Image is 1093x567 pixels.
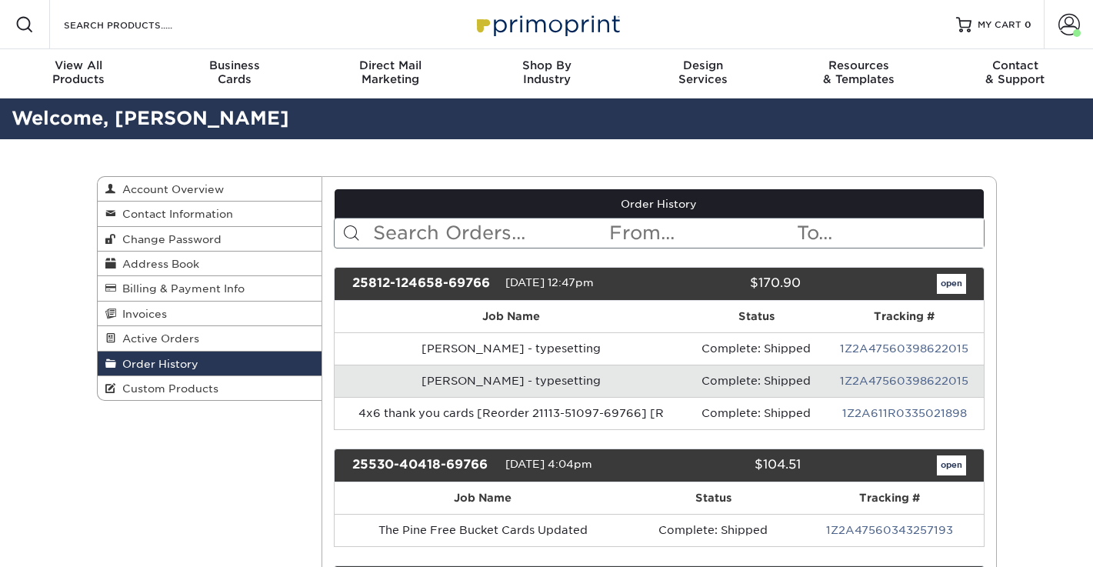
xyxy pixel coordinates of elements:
span: [DATE] 4:04pm [505,458,592,470]
span: Contact Information [116,208,233,220]
td: Complete: Shipped [688,397,825,429]
a: Active Orders [98,326,322,351]
div: & Templates [781,58,937,86]
th: Tracking # [795,482,983,514]
input: Search Orders... [372,218,608,248]
a: Billing & Payment Info [98,276,322,301]
div: 25812-124658-69766 [341,274,505,294]
a: Custom Products [98,376,322,400]
a: DesignServices [625,49,781,98]
td: Complete: Shipped [631,514,795,546]
div: Services [625,58,781,86]
a: open [937,455,966,475]
td: [PERSON_NAME] - typesetting [335,365,688,397]
a: 1Z2A47560343257193 [826,524,953,536]
div: 25530-40418-69766 [341,455,505,475]
div: Marketing [312,58,468,86]
td: 4x6 thank you cards [Reorder 21113-51097-69766] [R [335,397,688,429]
img: Primoprint [470,8,624,41]
div: Industry [468,58,625,86]
iframe: Google Customer Reviews [4,520,131,562]
span: Address Book [116,258,199,270]
span: 0 [1025,19,1031,30]
a: 1Z2A47560398622015 [840,375,968,387]
input: From... [608,218,795,248]
td: The Pine Free Bucket Cards Updated [335,514,631,546]
a: Address Book [98,252,322,276]
input: To... [795,218,983,248]
th: Status [631,482,795,514]
span: MY CART [978,18,1021,32]
span: Design [625,58,781,72]
span: Account Overview [116,183,224,195]
a: Resources& Templates [781,49,937,98]
td: [PERSON_NAME] - typesetting [335,332,688,365]
span: [DATE] 12:47pm [505,276,594,289]
a: open [937,274,966,294]
th: Job Name [335,301,688,332]
span: Invoices [116,308,167,320]
div: $170.90 [648,274,812,294]
a: 1Z2A611R0335021898 [842,407,967,419]
span: Change Password [116,233,222,245]
a: Change Password [98,227,322,252]
span: Direct Mail [312,58,468,72]
a: Contact Information [98,202,322,226]
th: Status [688,301,825,332]
span: Shop By [468,58,625,72]
a: 1Z2A47560398622015 [840,342,968,355]
div: Cards [156,58,312,86]
span: Resources [781,58,937,72]
span: Active Orders [116,332,199,345]
span: Contact [937,58,1093,72]
th: Job Name [335,482,631,514]
span: Business [156,58,312,72]
div: $104.51 [648,455,812,475]
span: Billing & Payment Info [116,282,245,295]
a: Contact& Support [937,49,1093,98]
td: Complete: Shipped [688,332,825,365]
a: Invoices [98,302,322,326]
a: Account Overview [98,177,322,202]
input: SEARCH PRODUCTS..... [62,15,212,34]
span: Custom Products [116,382,218,395]
td: Complete: Shipped [688,365,825,397]
a: Direct MailMarketing [312,49,468,98]
th: Tracking # [825,301,984,332]
div: & Support [937,58,1093,86]
a: Order History [335,189,984,218]
a: Order History [98,352,322,376]
span: Order History [116,358,198,370]
a: BusinessCards [156,49,312,98]
a: Shop ByIndustry [468,49,625,98]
